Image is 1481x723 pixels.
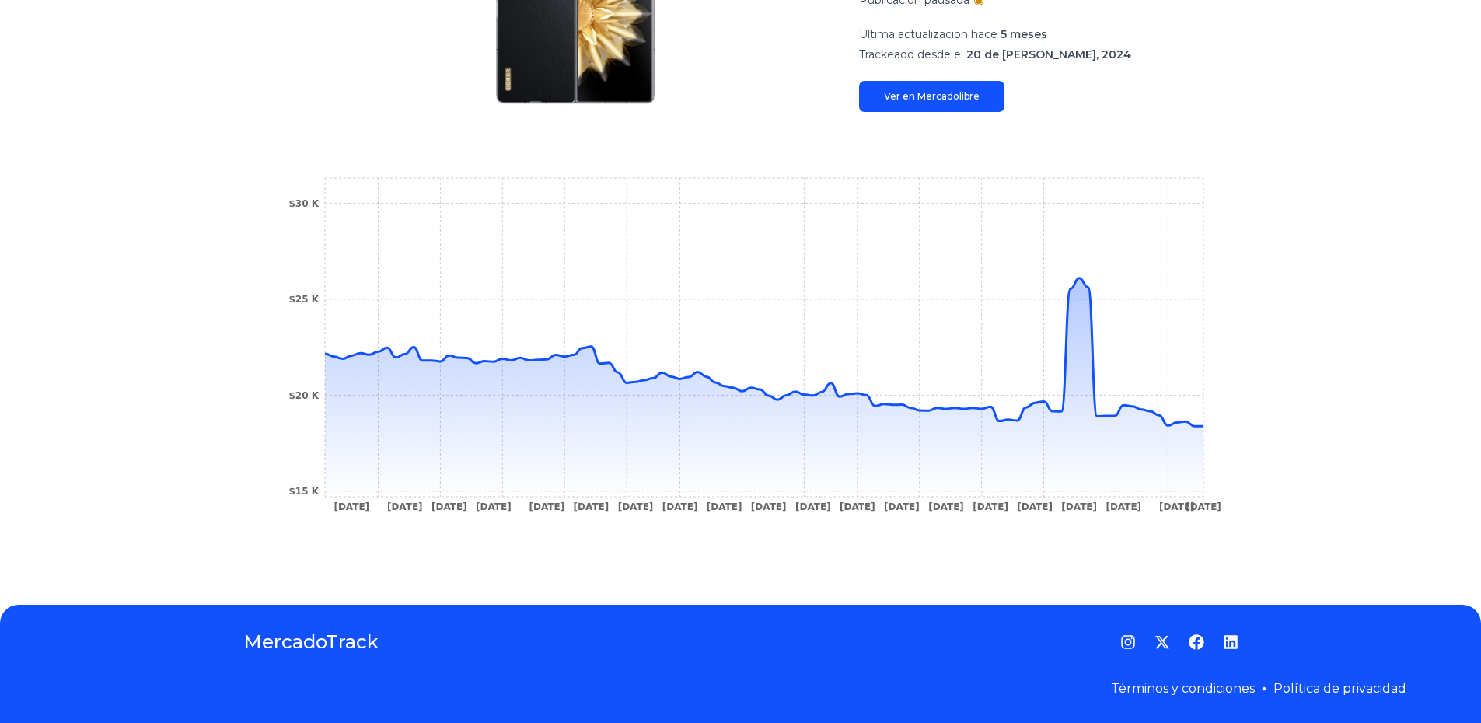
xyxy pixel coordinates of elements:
[1106,501,1141,512] tspan: [DATE]
[1273,681,1406,696] a: Política de privacidad
[859,47,963,61] span: Trackeado desde el
[476,501,512,512] tspan: [DATE]
[1158,501,1194,512] tspan: [DATE]
[1154,634,1170,650] a: Twitter
[859,81,1004,112] a: Ver en Mercadolibre
[884,501,920,512] tspan: [DATE]
[288,198,319,209] tspan: $30 K
[795,501,830,512] tspan: [DATE]
[431,501,466,512] tspan: [DATE]
[288,294,319,305] tspan: $25 K
[840,501,875,512] tspan: [DATE]
[706,501,742,512] tspan: [DATE]
[1061,501,1097,512] tspan: [DATE]
[928,501,964,512] tspan: [DATE]
[1186,501,1221,512] tspan: [DATE]
[288,390,319,401] tspan: $20 K
[966,47,1131,61] span: 20 de [PERSON_NAME], 2024
[288,486,319,497] tspan: $15 K
[1017,501,1053,512] tspan: [DATE]
[1223,634,1238,650] a: LinkedIn
[573,501,609,512] tspan: [DATE]
[243,630,379,655] a: MercadoTrack
[859,27,997,41] span: Ultima actualizacion hace
[1189,634,1204,650] a: Facebook
[1120,634,1136,650] a: Instagram
[750,501,786,512] tspan: [DATE]
[973,501,1008,512] tspan: [DATE]
[334,501,369,512] tspan: [DATE]
[1001,27,1047,41] span: 5 meses
[529,501,564,512] tspan: [DATE]
[617,501,653,512] tspan: [DATE]
[662,501,697,512] tspan: [DATE]
[1111,681,1255,696] a: Términos y condiciones
[386,501,422,512] tspan: [DATE]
